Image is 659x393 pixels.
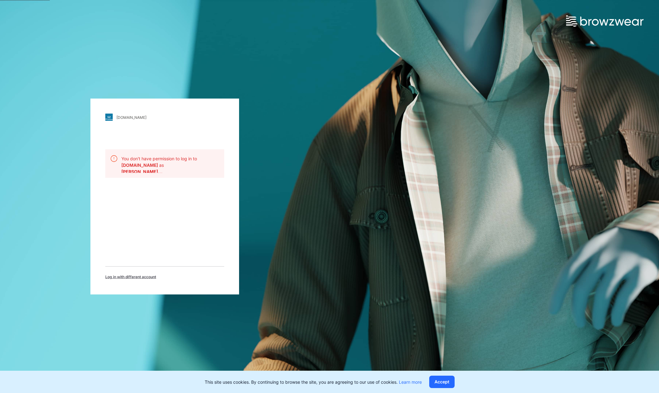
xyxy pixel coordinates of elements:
[105,274,156,280] span: Log in with different account
[205,379,422,385] p: This site uses cookies. By continuing to browse the site, you are agreeing to our use of cookies.
[121,162,159,168] b: [DOMAIN_NAME]
[110,155,118,162] img: alert.76a3ded3c87c6ed799a365e1fca291d4.svg
[116,115,146,119] div: [DOMAIN_NAME]
[105,114,113,121] img: stylezone-logo.562084cfcfab977791bfbf7441f1a819.svg
[566,15,644,27] img: browzwear-logo.e42bd6dac1945053ebaf764b6aa21510.svg
[121,155,219,168] p: You don't have permission to log in to as
[399,379,422,385] a: Learn more
[105,114,224,121] a: [DOMAIN_NAME]
[429,376,455,388] button: Accept
[121,169,163,174] b: clark@blackinkstrategy.com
